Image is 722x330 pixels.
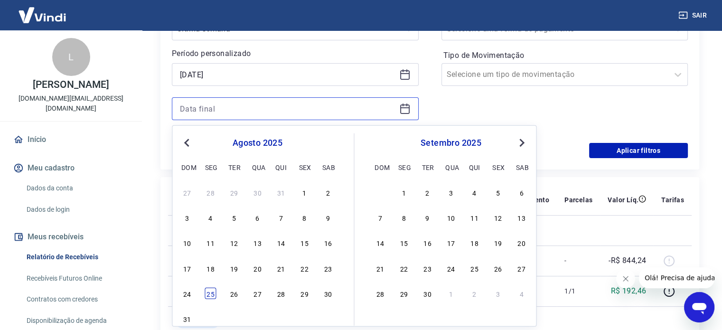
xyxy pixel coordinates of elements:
[252,288,263,299] div: Choose quarta-feira, 27 de agosto de 2025
[516,187,527,198] div: Choose sábado, 6 de setembro de 2025
[516,262,527,273] div: Choose sábado, 27 de setembro de 2025
[299,212,310,223] div: Choose sexta-feira, 8 de agosto de 2025
[375,237,386,248] div: Choose domingo, 14 de setembro de 2025
[445,237,457,248] div: Choose quarta-feira, 17 de setembro de 2025
[228,288,240,299] div: Choose terça-feira, 26 de agosto de 2025
[322,161,334,172] div: sab
[299,187,310,198] div: Choose sexta-feira, 1 de agosto de 2025
[6,7,80,14] span: Olá! Precisa de ajuda?
[23,200,131,219] a: Dados de login
[516,237,527,248] div: Choose sábado, 20 de setembro de 2025
[275,288,287,299] div: Choose quinta-feira, 28 de agosto de 2025
[639,267,714,288] iframe: Mensagem da empresa
[299,288,310,299] div: Choose sexta-feira, 29 de agosto de 2025
[422,161,433,172] div: ter
[422,288,433,299] div: Choose terça-feira, 30 de setembro de 2025
[299,313,310,324] div: Choose sexta-feira, 5 de setembro de 2025
[443,50,686,61] label: Tipo de Movimentação
[398,237,410,248] div: Choose segunda-feira, 15 de setembro de 2025
[661,195,684,205] p: Tarifas
[275,313,287,324] div: Choose quinta-feira, 4 de setembro de 2025
[180,137,335,149] div: agosto 2025
[492,212,504,223] div: Choose sexta-feira, 12 de setembro de 2025
[23,247,131,267] a: Relatório de Recebíveis
[398,262,410,273] div: Choose segunda-feira, 22 de setembro de 2025
[445,288,457,299] div: Choose quarta-feira, 1 de outubro de 2025
[492,237,504,248] div: Choose sexta-feira, 19 de setembro de 2025
[564,195,592,205] p: Parcelas
[275,161,287,172] div: qui
[398,187,410,198] div: Choose segunda-feira, 1 de setembro de 2025
[445,262,457,273] div: Choose quarta-feira, 24 de setembro de 2025
[11,129,131,150] a: Início
[469,288,480,299] div: Choose quinta-feira, 2 de outubro de 2025
[181,262,193,273] div: Choose domingo, 17 de agosto de 2025
[52,38,90,76] div: L
[23,290,131,309] a: Contratos com credores
[422,262,433,273] div: Choose terça-feira, 23 de setembro de 2025
[181,137,192,149] button: Previous Month
[299,262,310,273] div: Choose sexta-feira, 22 de agosto de 2025
[375,288,386,299] div: Choose domingo, 28 de setembro de 2025
[469,187,480,198] div: Choose quinta-feira, 4 de setembro de 2025
[299,237,310,248] div: Choose sexta-feira, 15 de agosto de 2025
[172,48,419,59] p: Período personalizado
[11,226,131,247] button: Meus recebíveis
[180,185,335,326] div: month 2025-08
[181,288,193,299] div: Choose domingo, 24 de agosto de 2025
[322,237,334,248] div: Choose sábado, 16 de agosto de 2025
[23,269,131,288] a: Recebíveis Futuros Online
[516,137,527,149] button: Next Month
[516,161,527,172] div: sab
[469,212,480,223] div: Choose quinta-feira, 11 de setembro de 2025
[252,237,263,248] div: Choose quarta-feira, 13 de agosto de 2025
[445,212,457,223] div: Choose quarta-feira, 10 de setembro de 2025
[205,237,216,248] div: Choose segunda-feira, 11 de agosto de 2025
[275,187,287,198] div: Choose quinta-feira, 31 de julho de 2025
[275,262,287,273] div: Choose quinta-feira, 21 de agosto de 2025
[181,187,193,198] div: Choose domingo, 27 de julho de 2025
[228,187,240,198] div: Choose terça-feira, 29 de julho de 2025
[445,187,457,198] div: Choose quarta-feira, 3 de setembro de 2025
[275,237,287,248] div: Choose quinta-feira, 14 de agosto de 2025
[228,262,240,273] div: Choose terça-feira, 19 de agosto de 2025
[422,237,433,248] div: Choose terça-feira, 16 de setembro de 2025
[322,288,334,299] div: Choose sábado, 30 de agosto de 2025
[205,288,216,299] div: Choose segunda-feira, 25 de agosto de 2025
[445,161,457,172] div: qua
[608,195,638,205] p: Valor Líq.
[375,262,386,273] div: Choose domingo, 21 de setembro de 2025
[205,212,216,223] div: Choose segunda-feira, 4 de agosto de 2025
[609,255,646,266] p: -R$ 844,24
[11,158,131,179] button: Meu cadastro
[492,262,504,273] div: Choose sexta-feira, 26 de setembro de 2025
[492,187,504,198] div: Choose sexta-feira, 5 de setembro de 2025
[469,262,480,273] div: Choose quinta-feira, 25 de setembro de 2025
[252,212,263,223] div: Choose quarta-feira, 6 de agosto de 2025
[205,262,216,273] div: Choose segunda-feira, 18 de agosto de 2025
[564,286,592,296] p: 1/1
[23,179,131,198] a: Dados da conta
[398,161,410,172] div: seg
[11,0,73,29] img: Vindi
[492,161,504,172] div: sex
[398,212,410,223] div: Choose segunda-feira, 8 de setembro de 2025
[611,285,647,297] p: R$ 192,46
[322,262,334,273] div: Choose sábado, 23 de agosto de 2025
[228,237,240,248] div: Choose terça-feira, 12 de agosto de 2025
[684,292,714,322] iframe: Botão para abrir a janela de mensagens
[469,237,480,248] div: Choose quinta-feira, 18 de setembro de 2025
[252,161,263,172] div: qua
[205,161,216,172] div: seg
[252,262,263,273] div: Choose quarta-feira, 20 de agosto de 2025
[205,187,216,198] div: Choose segunda-feira, 28 de julho de 2025
[589,143,688,158] button: Aplicar filtros
[322,212,334,223] div: Choose sábado, 9 de agosto de 2025
[299,161,310,172] div: sex
[181,212,193,223] div: Choose domingo, 3 de agosto de 2025
[422,212,433,223] div: Choose terça-feira, 9 de setembro de 2025
[205,313,216,324] div: Choose segunda-feira, 1 de setembro de 2025
[564,256,592,265] p: -
[181,161,193,172] div: dom
[252,313,263,324] div: Choose quarta-feira, 3 de setembro de 2025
